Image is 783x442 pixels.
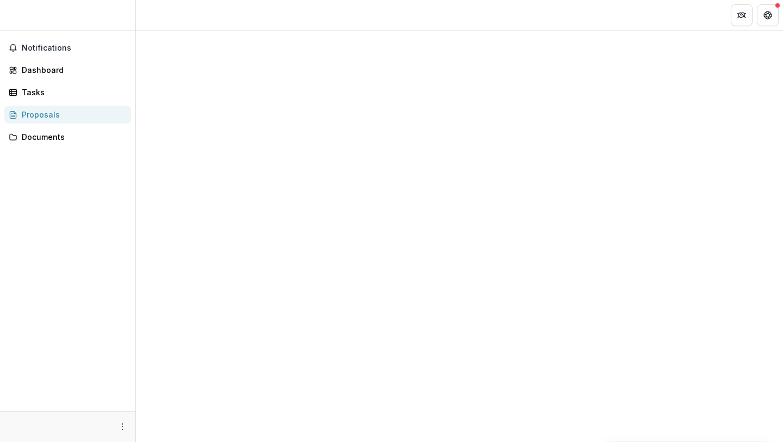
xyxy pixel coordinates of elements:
[22,44,127,53] span: Notifications
[22,87,122,98] div: Tasks
[4,39,131,57] button: Notifications
[116,420,129,433] button: More
[22,64,122,76] div: Dashboard
[757,4,779,26] button: Get Help
[4,61,131,79] a: Dashboard
[731,4,753,26] button: Partners
[4,106,131,124] a: Proposals
[22,131,122,143] div: Documents
[4,83,131,101] a: Tasks
[4,128,131,146] a: Documents
[22,109,122,120] div: Proposals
